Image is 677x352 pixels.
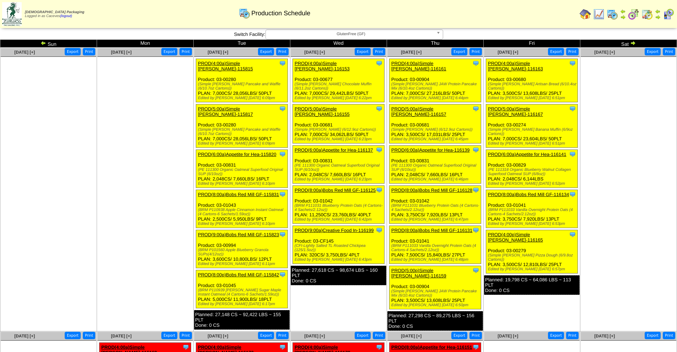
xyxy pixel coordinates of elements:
[279,191,286,198] img: Tooltip
[198,302,288,306] div: Edited by [PERSON_NAME] [DATE] 6:17pm
[569,60,576,67] img: Tooltip
[401,50,421,55] a: [DATE] [+]
[295,147,373,153] a: PROD(6:00a)Appetite for Hea-116137
[83,48,95,55] button: Print
[663,48,675,55] button: Print
[389,104,481,143] div: Product: 03-00681 PLAN: 3,500CS / 17,031LBS / 25PLT
[295,137,384,141] div: Edited by [PERSON_NAME] [DATE] 6:23pm
[198,192,279,197] a: PROD(8:00a)Bobs Red Mill GF-115831
[391,137,481,141] div: Edited by [PERSON_NAME] [DATE] 6:45pm
[295,188,376,193] a: PROD(8:00a)Bobs Red Mill GF-116125
[276,48,289,55] button: Print
[295,128,384,132] div: (Simple [PERSON_NAME] (6/12.9oz Cartons))
[486,190,578,228] div: Product: 03-01041 PLAN: 3,750CS / 7,920LBS / 13PLT
[279,231,286,238] img: Tooltip
[25,10,84,18] span: Logged in as Caceves
[391,303,481,307] div: Edited by [PERSON_NAME] [DATE] 6:50pm
[488,61,543,71] a: PROD(4:00a)Simple [PERSON_NAME]-116163
[293,226,385,264] div: Product: 03-CF145 PLAN: 320CS / 3,750LBS / 4PLT
[486,230,578,274] div: Product: 03-00279 PLAN: 3,500CS / 12,810LBS / 25PLT
[663,332,675,339] button: Print
[548,332,564,339] button: Export
[376,186,383,194] img: Tooltip
[196,104,288,148] div: Product: 03-00280 PLAN: 7,000CS / 28,056LBS / 50PLT
[391,188,472,193] a: PROD(8:00a)Bobs Red Mill GF-116128
[498,334,518,339] a: [DATE] [+]
[389,146,481,184] div: Product: 03-00831 PLAN: 2,048CS / 7,660LBS / 16PLT
[198,168,288,176] div: (PE 111300 Organic Oatmeal Superfood Original SUP (6/10oz))
[593,9,605,20] img: line_graph.gif
[655,9,661,14] img: arrowleft.gif
[488,106,543,117] a: PROD(5:00a)Simple [PERSON_NAME]-116167
[179,48,192,55] button: Print
[376,227,383,234] img: Tooltip
[279,271,286,278] img: Tooltip
[376,146,383,153] img: Tooltip
[486,104,578,148] div: Product: 03-00274 PLAN: 7,000CS / 23,604LBS / 50PLT
[566,48,579,55] button: Print
[488,96,577,100] div: Edited by [PERSON_NAME] [DATE] 6:51pm
[65,332,81,339] button: Export
[391,82,481,91] div: (Simple [PERSON_NAME] JAW Protein Pancake Mix (6/10.4oz Cartons))
[580,40,677,48] td: Sat
[391,228,472,233] a: PROD(8:00a)Bobs Red Mill GF-116131
[548,48,564,55] button: Export
[41,40,46,46] img: arrowleft.gif
[2,2,22,26] img: zoroco-logo-small.webp
[628,9,639,20] img: calendarblend.gif
[60,14,72,18] a: (logout)
[258,332,274,339] button: Export
[645,332,661,339] button: Export
[488,208,577,216] div: (BRM P111033 Vanilla Overnight Protein Oats (4 Cartons-4 Sachets/2.12oz))
[376,343,383,351] img: Tooltip
[569,151,576,158] img: Tooltip
[389,226,481,264] div: Product: 03-01041 PLAN: 7,500CS / 15,840LBS / 27PLT
[14,50,35,55] a: [DATE] [+]
[97,40,194,48] td: Mon
[14,334,35,339] span: [DATE] [+]
[391,61,446,71] a: PROD(4:00a)Simple [PERSON_NAME]-116161
[488,253,577,262] div: (Simple [PERSON_NAME] Pizza Dough (6/9.8oz Cartons))
[391,289,481,298] div: (Simple [PERSON_NAME] JAW Protein Pancake Mix (6/10.4oz Cartons))
[641,9,653,20] img: calendarinout.gif
[304,334,325,339] a: [DATE] [+]
[488,222,577,226] div: Edited by [PERSON_NAME] [DATE] 6:53pm
[198,106,253,117] a: PROD(5:00a)Simple [PERSON_NAME]-115817
[391,217,481,222] div: Edited by [PERSON_NAME] [DATE] 6:47pm
[484,40,580,48] td: Fri
[391,106,446,117] a: PROD(5:00a)Simple [PERSON_NAME]-116157
[391,258,481,262] div: Edited by [PERSON_NAME] [DATE] 6:48pm
[451,48,467,55] button: Export
[65,48,81,55] button: Export
[198,248,288,256] div: (BRM P101560 Apple Blueberry Granola SUPs(4/12oz))
[208,50,228,55] a: [DATE] [+]
[488,267,577,271] div: Edited by [PERSON_NAME] [DATE] 6:57pm
[389,266,481,309] div: Product: 03-00904 PLAN: 3,500CS / 13,608LBS / 25PLT
[663,9,674,20] img: calendarcustomer.gif
[594,334,615,339] span: [DATE] [+]
[569,191,576,198] img: Tooltip
[391,96,481,100] div: Edited by [PERSON_NAME] [DATE] 6:44pm
[251,10,310,17] span: Production Schedule
[387,311,483,331] div: Planned: 27,298 CS ~ 89,275 LBS ~ 156 PLT Done: 0 CS
[198,182,288,186] div: Edited by [PERSON_NAME] [DATE] 6:10pm
[182,343,189,351] img: Tooltip
[488,192,569,197] a: PROD(8:00a)Bobs Red Mill GF-116134
[295,228,374,233] a: PROD(9:00a)Creative Food In-116199
[387,40,484,48] td: Thu
[488,182,577,186] div: Edited by [PERSON_NAME] [DATE] 6:52pm
[208,334,228,339] a: [DATE] [+]
[161,48,177,55] button: Export
[391,147,469,153] a: PROD(6:00a)Appetite for Hea-116139
[196,230,288,268] div: Product: 03-00994 PLAN: 3,600CS / 10,800LBS / 12PLT
[111,334,131,339] span: [DATE] [+]
[498,50,518,55] span: [DATE] [+]
[276,332,289,339] button: Print
[198,222,288,226] div: Edited by [PERSON_NAME] [DATE] 6:10pm
[488,82,577,91] div: (Simple [PERSON_NAME] Artisan Bread (6/10.4oz Cartons))
[295,217,384,222] div: Edited by [PERSON_NAME] [DATE] 6:42pm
